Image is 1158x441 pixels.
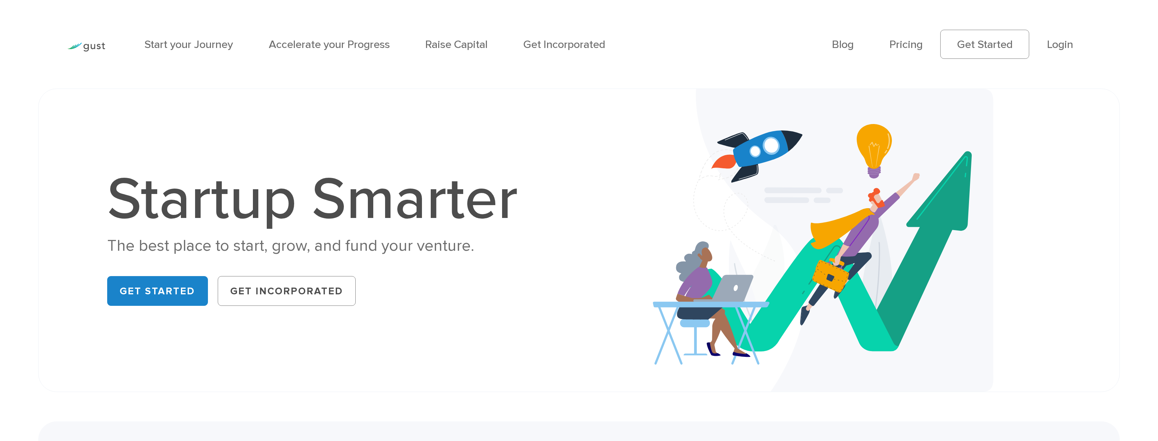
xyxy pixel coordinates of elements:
[107,235,532,256] div: The best place to start, grow, and fund your venture.
[269,38,390,51] a: Accelerate your Progress
[832,38,854,51] a: Blog
[107,276,208,305] a: Get Started
[107,170,532,229] h1: Startup Smarter
[425,38,488,51] a: Raise Capital
[890,38,923,51] a: Pricing
[218,276,356,305] a: Get Incorporated
[144,38,233,51] a: Start your Journey
[1047,38,1073,51] a: Login
[940,30,1029,59] a: Get Started
[523,38,605,51] a: Get Incorporated
[67,43,105,52] img: Gust Logo
[653,89,993,391] img: Startup Smarter Hero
